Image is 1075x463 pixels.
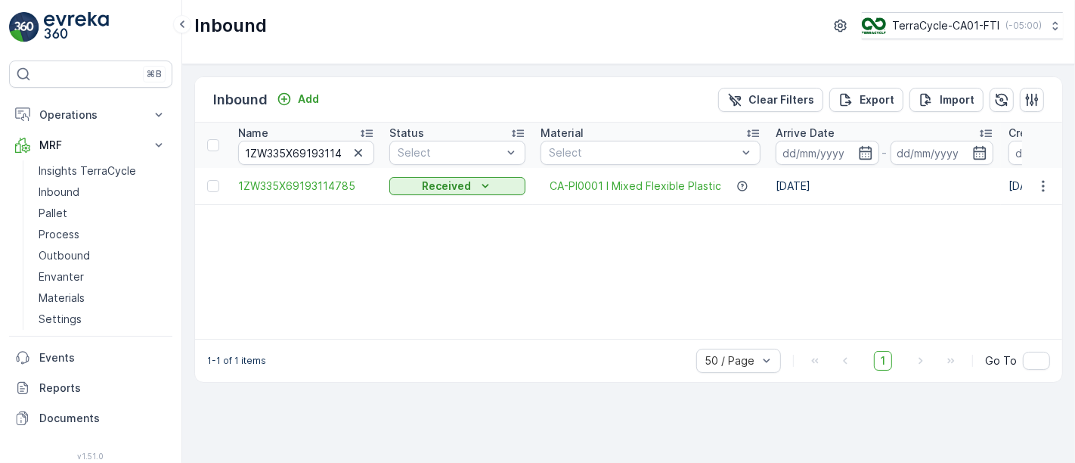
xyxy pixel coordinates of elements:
[9,100,172,130] button: Operations
[39,107,142,123] p: Operations
[39,291,85,306] p: Materials
[748,92,814,107] p: Clear Filters
[33,309,172,330] a: Settings
[39,269,84,284] p: Envanter
[909,88,984,112] button: Import
[33,160,172,182] a: Insights TerraCycle
[398,145,502,160] p: Select
[768,168,1001,204] td: [DATE]
[44,12,109,42] img: logo_light-DOdMpM7g.png
[213,89,268,110] p: Inbound
[882,144,888,162] p: -
[550,179,721,194] a: CA-PI0001 I Mixed Flexible Plastic
[862,17,886,34] img: TC_BVHiTW6.png
[298,92,319,107] p: Add
[39,381,166,396] p: Reports
[39,411,166,426] p: Documents
[39,138,142,153] p: MRF
[9,452,172,461] span: v 1.51.0
[271,90,325,108] button: Add
[891,141,994,165] input: dd/mm/yyyy
[33,203,172,224] a: Pallet
[39,248,90,263] p: Outbound
[33,182,172,203] a: Inbound
[940,92,974,107] p: Import
[776,126,835,141] p: Arrive Date
[39,185,79,200] p: Inbound
[39,206,67,221] p: Pallet
[207,355,266,367] p: 1-1 of 1 items
[147,68,162,80] p: ⌘B
[39,312,82,327] p: Settings
[892,18,999,33] p: TerraCycle-CA01-FTI
[1005,20,1042,32] p: ( -05:00 )
[207,180,219,192] div: Toggle Row Selected
[860,92,894,107] p: Export
[862,12,1063,39] button: TerraCycle-CA01-FTI(-05:00)
[776,141,879,165] input: dd/mm/yyyy
[33,245,172,266] a: Outbound
[33,287,172,309] a: Materials
[39,163,136,179] p: Insights TerraCycle
[33,224,172,245] a: Process
[39,227,79,242] p: Process
[238,179,374,194] a: 1ZW335X69193114785
[985,353,1017,368] span: Go To
[194,14,267,38] p: Inbound
[9,12,39,42] img: logo
[874,351,892,371] span: 1
[829,88,903,112] button: Export
[1008,126,1074,141] p: Create Time
[9,343,172,373] a: Events
[238,141,374,165] input: Search
[423,179,472,194] p: Received
[9,130,172,160] button: MRF
[33,266,172,287] a: Envanter
[39,350,166,365] p: Events
[389,126,424,141] p: Status
[9,373,172,403] a: Reports
[9,403,172,433] a: Documents
[541,126,584,141] p: Material
[238,126,268,141] p: Name
[389,177,525,195] button: Received
[718,88,823,112] button: Clear Filters
[549,145,737,160] p: Select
